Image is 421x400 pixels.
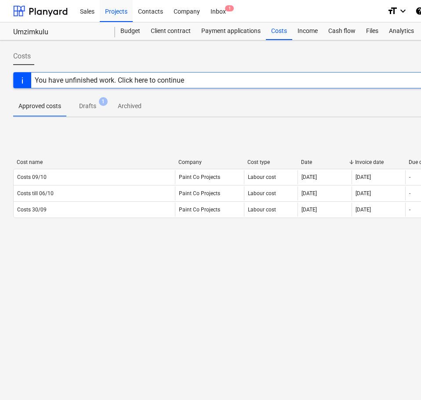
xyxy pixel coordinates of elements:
[248,174,276,180] div: Labour cost
[145,22,196,40] a: Client contract
[384,22,419,40] a: Analytics
[356,174,371,180] div: [DATE]
[114,102,145,111] p: Archived
[301,174,317,180] div: [DATE]
[292,22,323,40] a: Income
[178,159,240,165] div: Company
[179,190,220,196] div: Paint Co Projects
[17,207,47,213] div: Costs 30/09
[17,190,54,196] div: Costs till 06/10
[248,207,276,213] div: Labour cost
[225,5,234,11] span: 1
[115,22,145,40] a: Budget
[266,22,292,40] a: Costs
[398,6,408,16] i: keyboard_arrow_down
[99,97,108,106] span: 1
[247,159,294,165] div: Cost type
[196,22,266,40] a: Payment applications
[361,22,384,40] a: Files
[248,190,276,196] div: Labour cost
[301,190,317,196] div: [DATE]
[355,159,402,165] div: Invoice date
[301,159,348,165] div: Date
[409,207,410,213] div: -
[17,174,47,180] div: Costs 09/10
[79,102,96,111] p: Drafts
[35,76,184,84] div: You have unfinished work. Click here to continue
[409,190,410,196] div: -
[301,207,317,213] div: [DATE]
[13,51,31,62] span: Costs
[179,174,220,180] div: Paint Co Projects
[17,159,171,165] div: Cost name
[179,207,220,213] div: Paint Co Projects
[13,28,105,37] div: Umzimkulu
[356,207,371,213] div: [DATE]
[387,6,398,16] i: format_size
[409,174,410,180] div: -
[18,102,61,111] p: Approved costs
[356,190,371,196] div: [DATE]
[323,22,361,40] a: Cash flow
